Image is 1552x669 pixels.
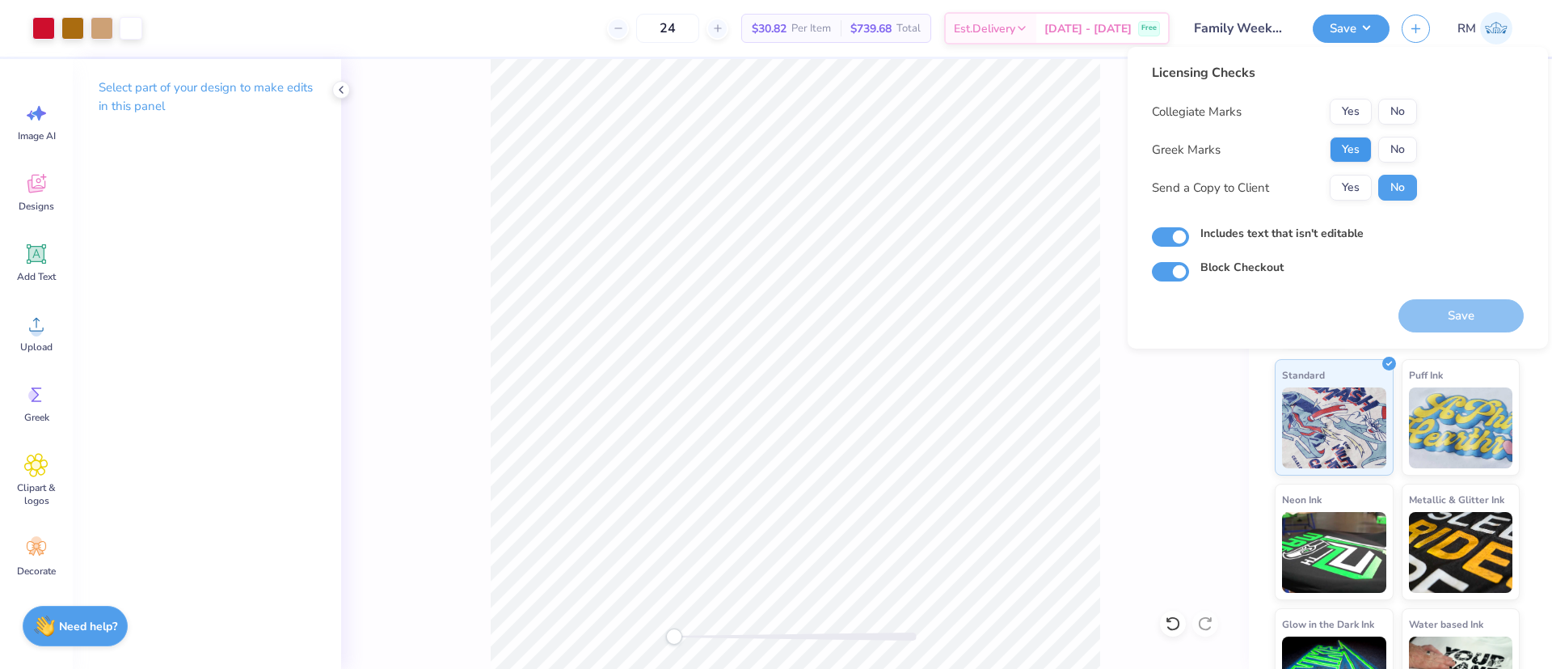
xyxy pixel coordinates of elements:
a: RM [1450,12,1520,44]
img: Puff Ink [1409,387,1513,468]
img: Standard [1282,387,1386,468]
button: No [1378,137,1417,163]
span: [DATE] - [DATE] [1044,20,1132,37]
span: $30.82 [752,20,787,37]
span: Water based Ink [1409,616,1483,633]
span: Decorate [17,565,56,578]
button: No [1378,175,1417,201]
span: Puff Ink [1409,366,1443,383]
button: No [1378,99,1417,125]
span: $739.68 [850,20,892,37]
span: RM [1457,19,1476,38]
span: Designs [19,200,54,213]
img: Neon Ink [1282,512,1386,593]
span: Standard [1282,366,1325,383]
img: Metallic & Glitter Ink [1409,512,1513,593]
span: Clipart & logos [10,481,63,507]
button: Yes [1330,99,1372,125]
button: Save [1313,15,1390,43]
span: Free [1141,23,1157,34]
span: Greek [24,411,49,424]
div: Licensing Checks [1152,63,1417,83]
input: Untitled Design [1182,12,1301,44]
div: Greek Marks [1152,141,1221,159]
span: Image AI [18,129,56,142]
span: Total [896,20,921,37]
p: Select part of your design to make edits in this panel [99,78,315,116]
img: Roberta Manuel [1480,12,1512,44]
strong: Need help? [59,619,117,634]
label: Includes text that isn't editable [1200,225,1364,242]
label: Block Checkout [1200,259,1284,276]
span: Neon Ink [1282,491,1322,508]
span: Per Item [791,20,831,37]
button: Yes [1330,137,1372,163]
span: Add Text [17,270,56,283]
input: – – [636,14,699,43]
span: Metallic & Glitter Ink [1409,491,1504,508]
button: Yes [1330,175,1372,201]
div: Accessibility label [666,629,682,645]
span: Est. Delivery [954,20,1015,37]
div: Send a Copy to Client [1152,179,1269,197]
span: Upload [20,341,53,354]
div: Collegiate Marks [1152,103,1242,121]
span: Glow in the Dark Ink [1282,616,1374,633]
